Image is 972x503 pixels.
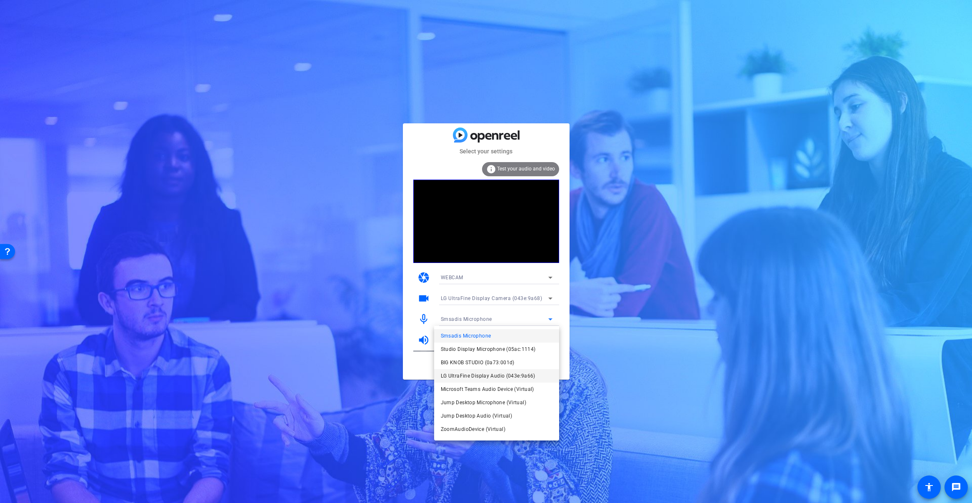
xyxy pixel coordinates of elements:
span: Jump Desktop Microphone (Virtual) [441,398,526,408]
span: Smsadis Microphone [441,331,491,341]
span: BIG KNOB STUDIO (0a73:001d) [441,358,515,368]
span: Default - LG UltraFine Display Audio (043e:9a66) [441,438,552,448]
span: Studio Display Microphone (05ac:1114) [441,344,536,354]
span: ZoomAudioDevice (Virtual) [441,424,505,434]
span: Microsoft Teams Audio Device (Virtual) [441,384,534,394]
span: LG UltraFine Display Audio (043e:9a66) [441,371,535,381]
span: Jump Desktop Audio (Virtual) [441,411,512,421]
